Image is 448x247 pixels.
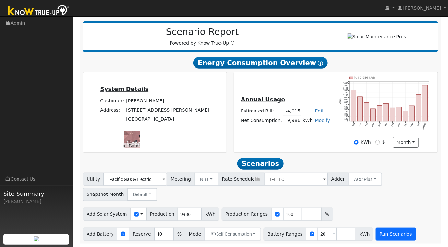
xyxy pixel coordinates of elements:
[422,123,427,130] text: [DATE]
[404,123,408,127] text: Apr
[34,236,39,241] img: retrieve
[390,108,395,122] rect: onclick=""
[343,92,348,94] text: 1200
[99,96,125,105] td: Customer:
[125,114,211,123] td: [GEOGRAPHIC_DATA]
[125,139,147,148] img: Google
[129,228,155,241] span: Reserve
[185,228,205,241] span: Mode
[283,107,301,116] td: $4,015
[103,173,167,186] input: Select a Utility
[344,113,348,115] text: 300
[343,89,348,91] text: 1300
[377,106,382,121] rect: onclick=""
[344,108,348,111] text: 500
[347,120,348,122] text: 0
[241,96,285,103] u: Annual Usage
[343,87,348,89] text: 1400
[125,139,147,148] a: Open this area in Google Maps (opens a new window)
[5,4,73,18] img: Know True-Up
[344,115,348,118] text: 200
[315,108,324,113] a: Edit
[205,228,261,241] button: Self Consumption
[146,208,178,221] span: Production
[354,76,375,79] text: Pull 9,986 kWh
[301,116,314,125] td: kWh
[410,123,414,128] text: May
[222,208,272,221] span: Production Ranges
[417,123,420,127] text: Jun
[83,228,118,241] span: Add Battery
[173,228,185,241] span: %
[344,101,348,103] text: 800
[371,123,375,127] text: Nov
[318,61,323,66] i: Show Help
[393,137,419,148] button: month
[344,118,348,120] text: 100
[339,99,342,105] text: kWh
[344,99,348,101] text: 900
[403,111,408,122] rect: onclick=""
[403,6,441,11] span: [PERSON_NAME]
[358,123,362,127] text: Sep
[327,173,348,186] span: Adder
[83,188,128,201] span: Snapshot Month
[240,107,283,116] td: Estimated Bill:
[422,85,428,121] rect: onclick=""
[397,123,401,127] text: Mar
[100,86,148,92] u: System Details
[416,95,421,122] rect: onclick=""
[99,105,125,114] td: Address:
[3,189,69,198] span: Site Summary
[283,116,301,125] td: 9,986
[396,107,402,121] rect: onclick=""
[321,208,333,221] span: %
[348,33,406,40] img: Solar Maintenance Pros
[391,123,394,127] text: Feb
[409,106,415,121] rect: onclick=""
[348,173,382,186] button: ACC Plus
[237,158,284,170] span: Scenarios
[193,57,327,69] span: Energy Consumption Overview
[129,144,138,147] a: Terms
[365,123,368,127] text: Oct
[364,103,369,121] rect: onclick=""
[3,198,69,205] div: [PERSON_NAME]
[383,104,389,121] rect: onclick=""
[264,173,328,186] input: Select a Rate Schedule
[167,173,195,186] span: Metering
[382,139,385,146] label: $
[343,85,348,87] text: 1500
[378,123,382,127] text: Dec
[125,96,211,105] td: [PERSON_NAME]
[358,97,363,121] rect: onclick=""
[202,208,219,221] span: kWh
[344,103,348,106] text: 700
[89,27,315,38] h2: Scenario Report
[356,228,373,241] span: kWh
[351,90,356,121] rect: onclick=""
[376,228,416,241] button: Run Scenarios
[240,116,283,125] td: Net Consumption:
[354,140,359,145] input: kWh
[352,123,356,127] text: Aug
[343,96,348,99] text: 1000
[83,208,131,221] span: Add Solar System
[83,173,104,186] span: Utility
[384,123,388,127] text: Jan
[343,94,348,96] text: 1100
[344,111,348,113] text: 400
[218,173,264,186] span: Rate Schedule
[423,77,426,80] text: 
[315,118,330,123] a: Modify
[375,140,380,145] input: $
[127,188,157,201] button: Default
[361,139,371,146] label: kWh
[371,109,376,121] rect: onclick=""
[195,173,219,186] button: NBT
[264,228,306,241] span: Battery Ranges
[125,105,211,114] td: [STREET_ADDRESS][PERSON_NAME]
[86,27,319,47] div: Powered by Know True-Up ®
[343,82,348,84] text: 1600
[344,106,348,108] text: 600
